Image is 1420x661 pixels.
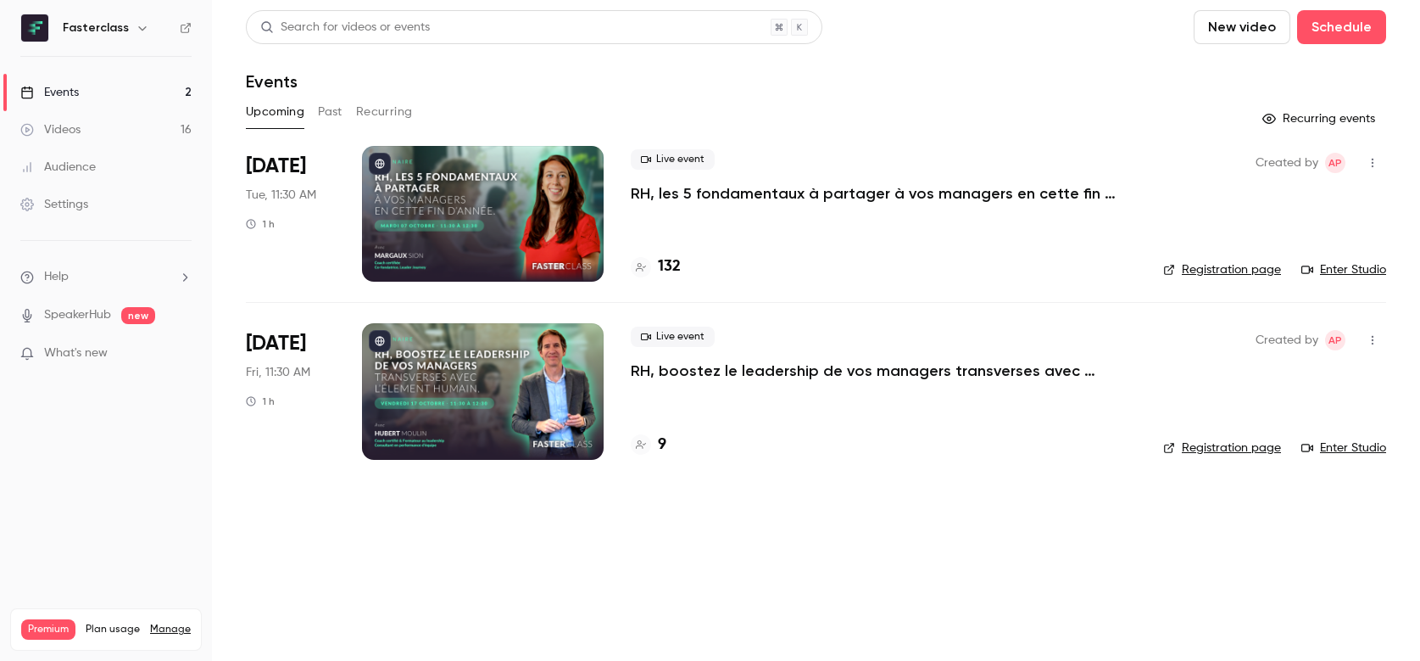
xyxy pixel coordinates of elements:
span: What's new [44,345,108,362]
div: 1 h [246,395,275,408]
span: Help [44,268,69,286]
button: Schedule [1297,10,1386,44]
span: [DATE] [246,153,306,180]
img: Fasterclass [21,14,48,42]
div: Events [20,84,79,101]
div: Search for videos or events [260,19,430,36]
span: Plan usage [86,623,140,636]
span: Premium [21,619,75,640]
a: Enter Studio [1301,440,1386,457]
button: Recurring [356,98,413,126]
button: Upcoming [246,98,304,126]
h1: Events [246,71,298,92]
button: New video [1194,10,1290,44]
div: Domaine: [DOMAIN_NAME] [44,44,192,58]
a: Manage [150,623,191,636]
span: Live event [631,327,715,347]
span: Fri, 11:30 AM [246,364,310,381]
span: AP [1328,330,1342,350]
a: RH, les 5 fondamentaux à partager à vos managers en cette fin d’année. [631,183,1136,204]
a: Enter Studio [1301,261,1386,278]
a: 9 [631,434,666,457]
div: Settings [20,196,88,213]
a: 132 [631,255,681,278]
img: tab_domain_overview_orange.svg [69,107,82,120]
a: SpeakerHub [44,306,111,324]
span: new [121,307,155,324]
div: Mots-clés [211,109,259,120]
div: Oct 17 Fri, 11:30 AM (Europe/Paris) [246,323,335,459]
span: AP [1328,153,1342,173]
span: [DATE] [246,330,306,357]
span: Amory Panné [1325,330,1345,350]
span: Amory Panné [1325,153,1345,173]
span: Tue, 11:30 AM [246,187,316,204]
a: Registration page [1163,261,1281,278]
button: Recurring events [1255,105,1386,132]
span: Created by [1256,153,1318,173]
div: 1 h [246,217,275,231]
span: Created by [1256,330,1318,350]
div: Domaine [87,109,131,120]
div: Videos [20,121,81,138]
h4: 132 [658,255,681,278]
span: Live event [631,149,715,170]
img: logo_orange.svg [27,27,41,41]
img: tab_keywords_by_traffic_grey.svg [192,107,206,120]
img: website_grey.svg [27,44,41,58]
h6: Fasterclass [63,20,129,36]
div: v 4.0.25 [47,27,83,41]
li: help-dropdown-opener [20,268,192,286]
h4: 9 [658,434,666,457]
a: Registration page [1163,440,1281,457]
div: Oct 7 Tue, 11:30 AM (Europe/Paris) [246,146,335,282]
div: Audience [20,159,96,176]
button: Past [318,98,342,126]
a: RH, boostez le leadership de vos managers transverses avec l’Élement Humain. [631,361,1136,381]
